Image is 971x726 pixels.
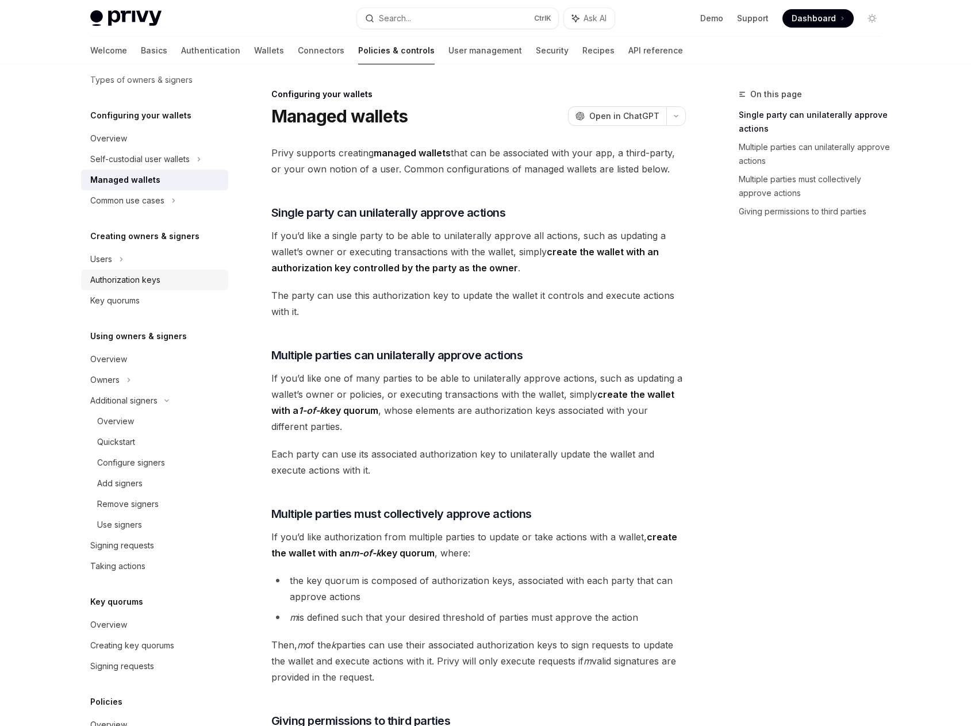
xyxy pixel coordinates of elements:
a: Use signers [81,514,228,535]
em: m-of-k [351,547,381,559]
a: Policies & controls [358,37,435,64]
span: Each party can use its associated authorization key to unilaterally update the wallet and execute... [271,446,686,478]
span: Open in ChatGPT [589,110,659,122]
a: Basics [141,37,167,64]
a: Overview [81,128,228,149]
li: the key quorum is composed of authorization keys, associated with each party that can approve act... [271,573,686,605]
div: Signing requests [90,539,154,552]
div: Managed wallets [90,173,160,187]
a: Overview [81,411,228,432]
span: Privy supports creating that can be associated with your app, a third-party, or your own notion o... [271,145,686,177]
div: Taking actions [90,559,145,573]
div: Common use cases [90,194,164,208]
div: Overview [90,132,127,145]
h5: Policies [90,695,122,709]
a: Recipes [582,37,615,64]
em: m [290,612,298,623]
div: Signing requests [90,659,154,673]
a: Taking actions [81,556,228,577]
div: Configure signers [97,456,165,470]
div: Additional signers [90,394,158,408]
a: Overview [81,614,228,635]
a: Signing requests [81,535,228,556]
button: Open in ChatGPT [568,106,666,126]
span: Multiple parties must collectively approve actions [271,506,532,522]
h5: Creating owners & signers [90,229,199,243]
button: Toggle dark mode [863,9,881,28]
button: Ask AI [564,8,615,29]
a: Managed wallets [81,170,228,190]
a: Support [737,13,769,24]
div: Overview [97,414,134,428]
a: Welcome [90,37,127,64]
span: If you’d like a single party to be able to unilaterally approve all actions, such as updating a w... [271,228,686,276]
a: API reference [628,37,683,64]
em: m [584,655,592,667]
a: Multiple parties can unilaterally approve actions [739,138,891,170]
span: Ctrl K [534,14,551,23]
div: Search... [379,11,411,25]
img: light logo [90,10,162,26]
div: Use signers [97,518,142,532]
a: Giving permissions to third parties [739,202,891,221]
h5: Configuring your wallets [90,109,191,122]
span: On this page [750,87,802,101]
a: Connectors [298,37,344,64]
a: Dashboard [782,9,854,28]
li: is defined such that your desired threshold of parties must approve the action [271,609,686,625]
a: Creating key quorums [81,635,228,656]
a: Remove signers [81,494,228,514]
a: Signing requests [81,656,228,677]
div: Overview [90,618,127,632]
em: m [297,639,305,651]
span: If you’d like authorization from multiple parties to update or take actions with a wallet, , where: [271,529,686,561]
a: Authorization keys [81,270,228,290]
a: User management [448,37,522,64]
a: Add signers [81,473,228,494]
span: Ask AI [584,13,607,24]
span: Multiple parties can unilaterally approve actions [271,347,523,363]
span: The party can use this authorization key to update the wallet it controls and execute actions wit... [271,287,686,320]
div: Configuring your wallets [271,89,686,100]
a: Authentication [181,37,240,64]
span: Single party can unilaterally approve actions [271,205,506,221]
div: Self-custodial user wallets [90,152,190,166]
button: Search...CtrlK [357,8,558,29]
span: Then, of the parties can use their associated authorization keys to sign requests to update the w... [271,637,686,685]
div: Key quorums [90,294,140,308]
a: Multiple parties must collectively approve actions [739,170,891,202]
a: Configure signers [81,452,228,473]
h1: Managed wallets [271,106,408,126]
a: Demo [700,13,723,24]
span: Dashboard [792,13,836,24]
strong: managed wallets [374,147,451,159]
a: Security [536,37,569,64]
em: k [331,639,336,651]
div: Users [90,252,112,266]
h5: Using owners & signers [90,329,187,343]
div: Remove signers [97,497,159,511]
a: Quickstart [81,432,228,452]
a: Key quorums [81,290,228,311]
em: 1-of-k [298,405,325,416]
h5: Key quorums [90,595,143,609]
div: Owners [90,373,120,387]
div: Creating key quorums [90,639,174,652]
span: If you’d like one of many parties to be able to unilaterally approve actions, such as updating a ... [271,370,686,435]
div: Quickstart [97,435,135,449]
div: Overview [90,352,127,366]
a: Wallets [254,37,284,64]
a: Single party can unilaterally approve actions [739,106,891,138]
div: Add signers [97,477,143,490]
a: Overview [81,349,228,370]
div: Authorization keys [90,273,160,287]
